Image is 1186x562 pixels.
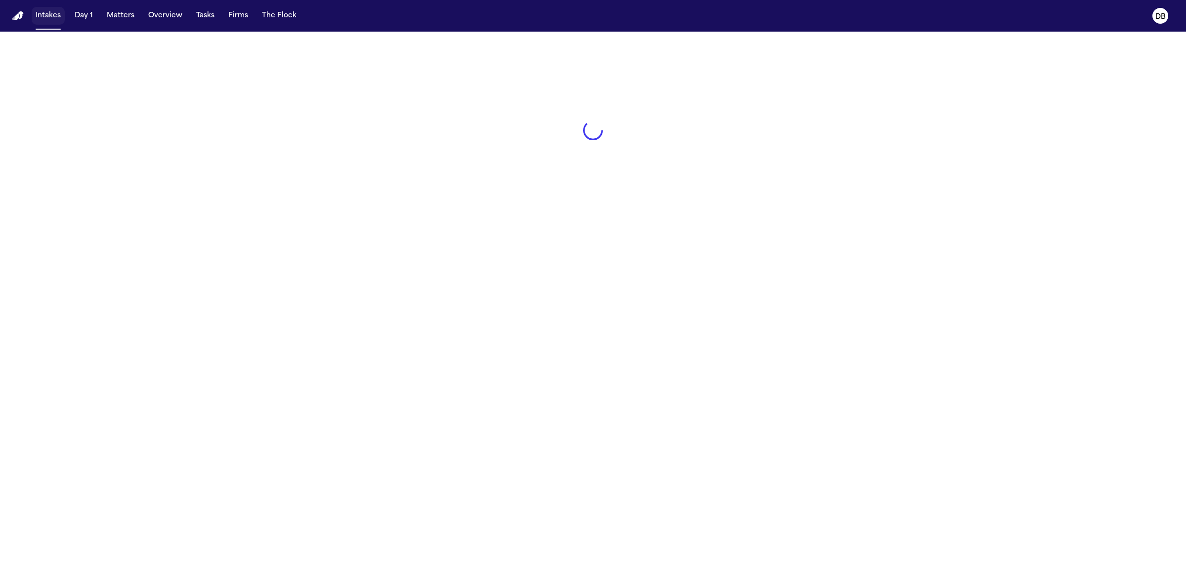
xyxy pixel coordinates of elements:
button: Firms [224,7,252,25]
button: Matters [103,7,138,25]
button: Day 1 [71,7,97,25]
button: Intakes [32,7,65,25]
button: Overview [144,7,186,25]
button: The Flock [258,7,300,25]
a: Home [12,11,24,21]
button: Tasks [192,7,218,25]
img: Finch Logo [12,11,24,21]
